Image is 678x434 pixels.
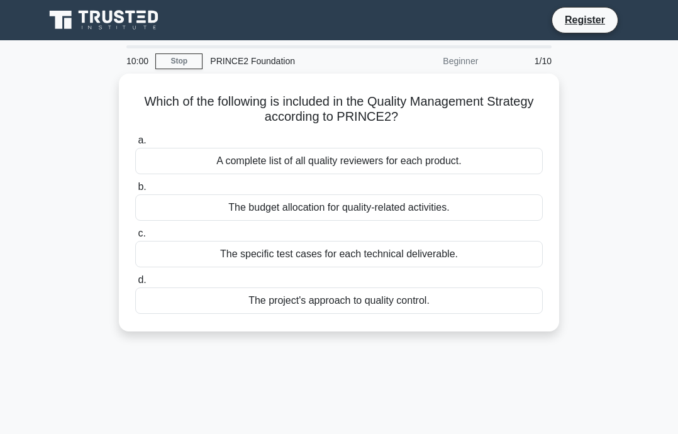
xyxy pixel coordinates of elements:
div: A complete list of all quality reviewers for each product. [135,148,543,174]
a: Register [557,12,613,28]
span: d. [138,274,146,285]
div: PRINCE2 Foundation [203,48,375,74]
span: a. [138,135,146,145]
div: The budget allocation for quality-related activities. [135,194,543,221]
h5: Which of the following is included in the Quality Management Strategy according to PRINCE2? [134,94,544,125]
div: The specific test cases for each technical deliverable. [135,241,543,267]
div: Beginner [375,48,486,74]
div: 10:00 [119,48,155,74]
span: c. [138,228,145,238]
div: 1/10 [486,48,559,74]
div: The project's approach to quality control. [135,287,543,314]
a: Stop [155,53,203,69]
span: b. [138,181,146,192]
